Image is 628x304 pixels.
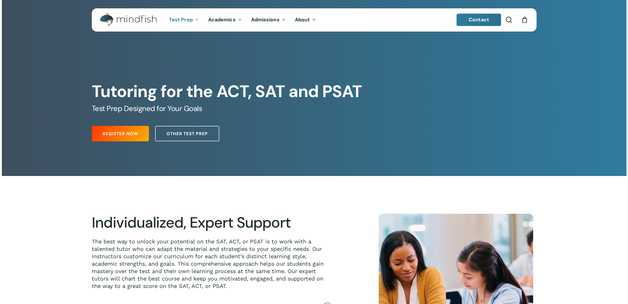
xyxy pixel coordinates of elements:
span: Other Test Prep [166,131,208,137]
header: Main Menu [92,8,537,32]
span: About [295,16,310,23]
a: Test Prep [164,17,204,23]
span: Academics [208,16,236,23]
span: Test Prep [169,16,193,23]
a: Cart [521,16,528,23]
span: Contact [469,16,489,23]
h2: Individualized, Expert Support [92,214,332,232]
a: About [290,17,321,23]
h1: Tutoring for the ACT, SAT and PSAT [92,82,536,101]
h5: Test Prep Designed for Your Goals [92,104,536,113]
span: Admissions [251,16,280,23]
p: The best way to unlock your potential on the SAT, ACT, or PSAT is to work with a talented tutor w... [92,238,332,290]
a: Admissions [247,17,290,23]
span: Register Now [103,131,138,137]
a: Contact [457,14,501,26]
a: Academics [204,17,247,23]
a: Other Test Prep [155,126,219,141]
nav: Main Menu [164,8,321,32]
a: Register Now [92,126,149,141]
